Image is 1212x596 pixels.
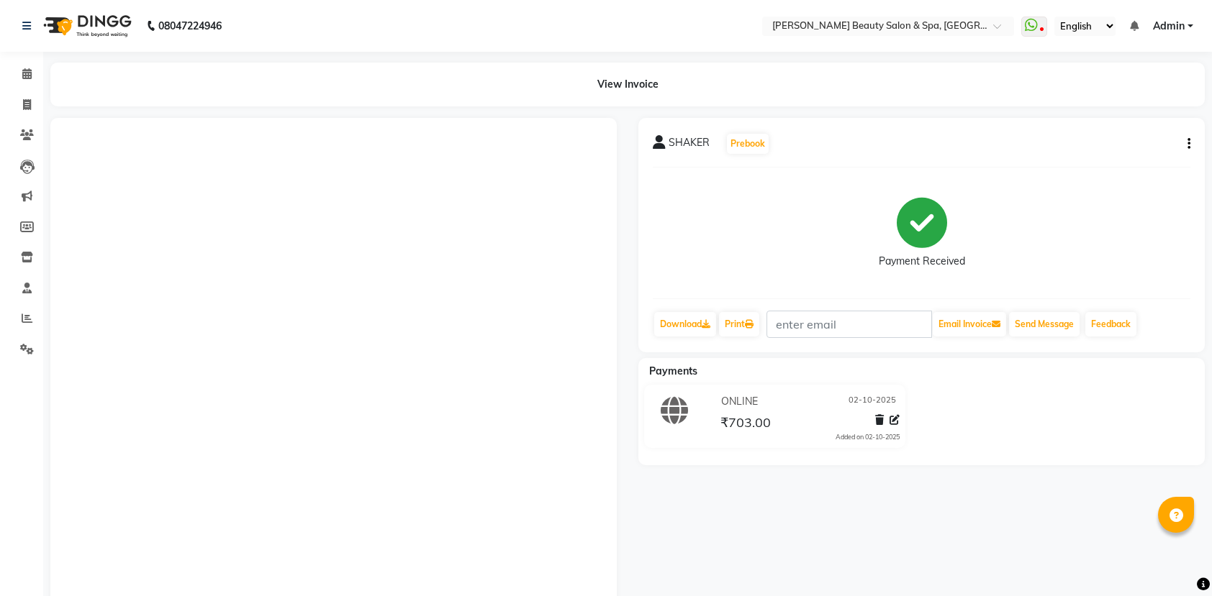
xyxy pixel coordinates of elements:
div: Payment Received [879,254,965,269]
div: View Invoice [50,63,1205,106]
span: Admin [1153,19,1185,34]
div: Added on 02-10-2025 [836,432,900,442]
span: ONLINE [721,394,758,409]
button: Send Message [1009,312,1080,336]
span: ₹703.00 [720,414,771,434]
span: Payments [649,365,697,377]
img: logo [37,6,135,46]
span: 02-10-2025 [849,394,896,409]
span: SHAKER [669,135,710,155]
a: Download [654,312,716,336]
iframe: chat widget [1152,538,1198,582]
button: Prebook [727,134,769,154]
button: Email Invoice [933,312,1006,336]
b: 08047224946 [158,6,222,46]
a: Print [719,312,759,336]
input: enter email [766,311,932,338]
a: Feedback [1085,312,1136,336]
